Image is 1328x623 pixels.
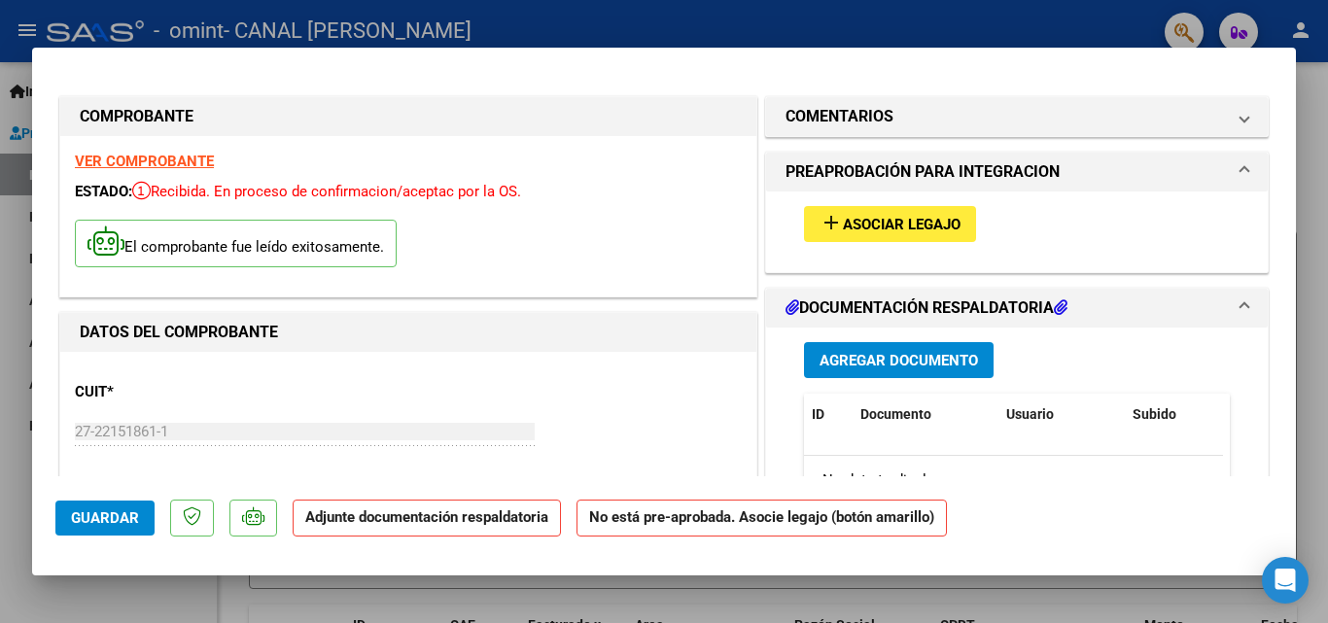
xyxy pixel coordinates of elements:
[820,211,843,234] mat-icon: add
[786,160,1060,184] h1: PREAPROBACIÓN PARA INTEGRACION
[75,183,132,200] span: ESTADO:
[577,500,947,537] strong: No está pre-aprobada. Asocie legajo (botón amarillo)
[786,296,1067,320] h1: DOCUMENTACIÓN RESPALDATORIA
[80,107,193,125] strong: COMPROBANTE
[766,97,1268,136] mat-expansion-panel-header: COMENTARIOS
[804,342,994,378] button: Agregar Documento
[766,191,1268,272] div: PREAPROBACIÓN PARA INTEGRACION
[804,394,853,435] datatable-header-cell: ID
[1222,394,1319,435] datatable-header-cell: Acción
[804,206,976,242] button: Asociar Legajo
[132,183,521,200] span: Recibida. En proceso de confirmacion/aceptac por la OS.
[766,289,1268,328] mat-expansion-panel-header: DOCUMENTACIÓN RESPALDATORIA
[786,105,893,128] h1: COMENTARIOS
[75,220,397,267] p: El comprobante fue leído exitosamente.
[305,508,548,526] strong: Adjunte documentación respaldatoria
[820,352,978,369] span: Agregar Documento
[860,406,931,422] span: Documento
[1133,406,1176,422] span: Subido
[843,216,961,233] span: Asociar Legajo
[75,153,214,170] a: VER COMPROBANTE
[804,456,1223,504] div: No data to display
[80,323,278,341] strong: DATOS DEL COMPROBANTE
[766,153,1268,191] mat-expansion-panel-header: PREAPROBACIÓN PARA INTEGRACION
[853,394,998,435] datatable-header-cell: Documento
[998,394,1125,435] datatable-header-cell: Usuario
[75,381,275,403] p: CUIT
[1262,557,1309,604] div: Open Intercom Messenger
[55,501,155,536] button: Guardar
[1006,406,1054,422] span: Usuario
[1125,394,1222,435] datatable-header-cell: Subido
[71,509,139,527] span: Guardar
[812,406,824,422] span: ID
